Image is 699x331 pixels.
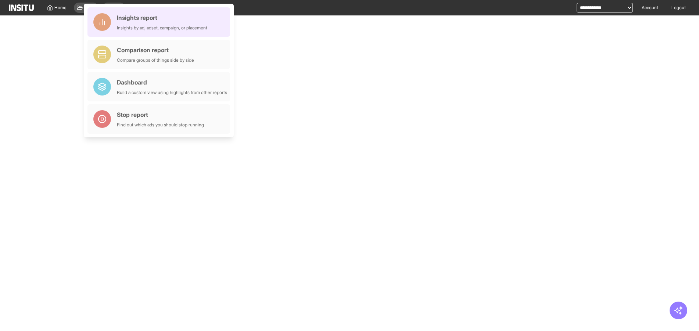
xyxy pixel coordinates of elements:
div: Build a custom view using highlights from other reports [117,90,227,96]
div: Compare groups of things side by side [117,57,194,63]
div: Insights report [117,13,207,22]
img: Logo [9,4,34,11]
div: Dashboard [117,78,227,87]
span: Home [54,5,67,11]
div: Comparison report [117,46,194,54]
div: Insights by ad, adset, campaign, or placement [117,25,207,31]
div: Find out which ads you should stop running [117,122,204,128]
div: Stop report [117,110,204,119]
